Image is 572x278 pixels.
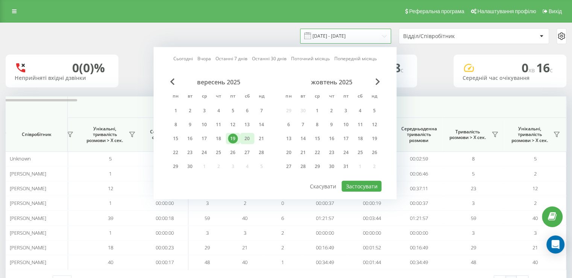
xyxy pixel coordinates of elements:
[183,147,197,158] div: вт 23 вер 2025 р.
[199,134,209,144] div: 17
[369,134,379,144] div: 19
[241,91,253,102] abbr: субота
[147,129,182,141] span: Середній час очікування
[168,105,183,116] div: пн 1 вер 2025 р.
[324,105,338,116] div: чт 2 жовт 2025 р.
[281,229,284,236] span: 2
[284,148,293,157] div: 20
[353,119,367,130] div: сб 11 жовт 2025 р.
[10,215,46,221] span: [PERSON_NAME]
[205,244,210,251] span: 29
[170,91,181,102] abbr: понеділок
[549,8,562,14] span: Вихід
[211,133,226,144] div: чт 18 вер 2025 р.
[240,119,254,130] div: сб 13 вер 2025 р.
[338,119,353,130] div: пт 10 жовт 2025 р.
[72,61,105,75] div: 0 (0)%
[108,185,113,192] span: 12
[326,106,336,116] div: 2
[252,55,287,62] a: Останні 30 днів
[185,148,195,157] div: 23
[141,255,188,270] td: 00:00:17
[355,148,365,157] div: 25
[310,105,324,116] div: ср 1 жовт 2025 р.
[508,126,551,144] span: Унікальні, тривалість розмови > Х сек.
[367,105,381,116] div: нд 5 жовт 2025 р.
[168,147,183,158] div: пн 22 вер 2025 р.
[312,106,322,116] div: 1
[141,181,188,196] td: 00:00:15
[338,105,353,116] div: пт 3 жовт 2025 р.
[296,119,310,130] div: вт 7 жовт 2025 р.
[226,133,240,144] div: пт 19 вер 2025 р.
[242,244,247,251] span: 21
[141,166,188,181] td: 00:00:04
[281,244,284,251] span: 2
[211,119,226,130] div: чт 11 вер 2025 р.
[367,147,381,158] div: нд 26 жовт 2025 р.
[108,215,113,221] span: 39
[369,120,379,130] div: 12
[477,8,536,14] span: Налаштування профілю
[355,106,365,116] div: 4
[281,133,296,144] div: пн 13 жовт 2025 р.
[281,200,284,206] span: 0
[171,134,181,144] div: 15
[205,215,210,221] span: 59
[141,226,188,240] td: 00:00:00
[471,215,476,221] span: 59
[184,91,196,102] abbr: вівторок
[395,211,442,225] td: 01:21:57
[214,148,223,157] div: 25
[310,133,324,144] div: ср 15 жовт 2025 р.
[534,170,537,177] span: 2
[168,161,183,172] div: пн 29 вер 2025 р.
[334,55,377,62] a: Попередній місяць
[395,226,442,240] td: 00:00:00
[341,148,350,157] div: 24
[312,162,322,171] div: 29
[301,211,348,225] td: 01:21:57
[536,60,553,76] span: 16
[197,133,211,144] div: ср 17 вер 2025 р.
[168,78,269,86] div: вересень 2025
[173,55,193,62] a: Сьогодні
[471,244,476,251] span: 29
[109,200,112,206] span: 1
[215,55,247,62] a: Останні 7 днів
[296,133,310,144] div: вт 14 жовт 2025 р.
[242,120,252,130] div: 13
[281,215,284,221] span: 6
[326,134,336,144] div: 16
[168,133,183,144] div: пн 15 вер 2025 р.
[310,147,324,158] div: ср 22 жовт 2025 р.
[395,255,442,270] td: 00:34:49
[471,185,476,192] span: 23
[472,200,475,206] span: 3
[367,119,381,130] div: нд 12 жовт 2025 р.
[533,259,538,266] span: 40
[10,185,46,192] span: [PERSON_NAME]
[310,119,324,130] div: ср 8 жовт 2025 р.
[240,105,254,116] div: сб 6 вер 2025 р.
[240,147,254,158] div: сб 27 вер 2025 р.
[15,75,109,81] div: Неприйняті вхідні дзвінки
[281,259,284,266] span: 1
[403,33,493,40] div: Відділ/Співробітник
[324,119,338,130] div: чт 9 жовт 2025 р.
[168,119,183,130] div: пн 8 вер 2025 р.
[226,147,240,158] div: пт 26 вер 2025 р.
[326,91,337,102] abbr: четвер
[254,133,269,144] div: нд 21 вер 2025 р.
[211,147,226,158] div: чт 25 вер 2025 р.
[324,133,338,144] div: чт 16 жовт 2025 р.
[211,105,226,116] div: чт 4 вер 2025 р.
[401,66,404,74] span: c
[550,66,553,74] span: c
[341,120,350,130] div: 10
[296,147,310,158] div: вт 21 жовт 2025 р.
[108,259,113,266] span: 40
[242,106,252,116] div: 6
[83,126,126,144] span: Унікальні, тривалість розмови > Х сек.
[296,161,310,172] div: вт 28 жовт 2025 р.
